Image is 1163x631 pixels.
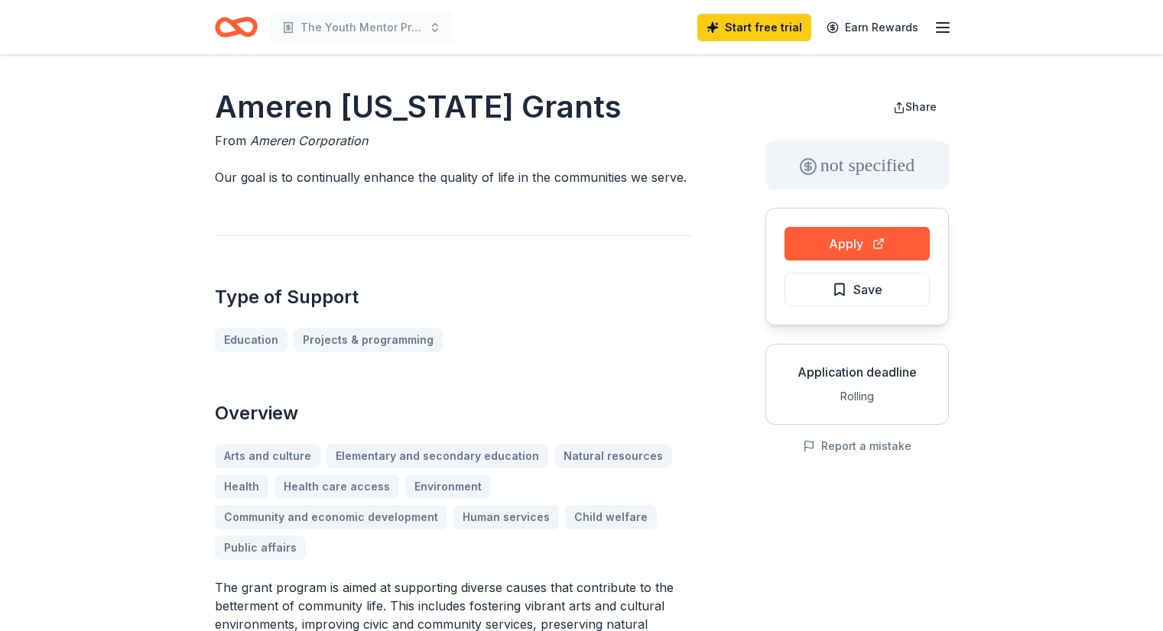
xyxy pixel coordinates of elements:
button: The Youth Mentor Program [270,12,453,43]
a: Earn Rewards [817,14,927,41]
a: Education [215,328,288,352]
a: Start free trial [697,14,811,41]
div: Rolling [778,387,936,406]
button: Report a mistake [803,437,911,455]
a: Home [215,9,258,45]
button: Save [785,273,930,306]
div: not specified [765,141,949,189]
a: Projects & programming [294,328,443,352]
div: From [215,131,692,150]
span: Share [905,100,937,113]
p: Our goal is to continually enhance the quality of life in the communities we serve. [215,168,692,186]
span: Save [853,280,882,299]
button: Share [881,92,949,122]
h2: Type of Support [215,285,692,309]
h2: Overview [215,401,692,426]
h1: Ameren [US_STATE] Grants [215,86,692,128]
button: Apply [785,227,930,260]
span: Ameren Corporation [250,133,368,148]
span: The Youth Mentor Program [300,18,423,37]
div: Application deadline [778,363,936,381]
